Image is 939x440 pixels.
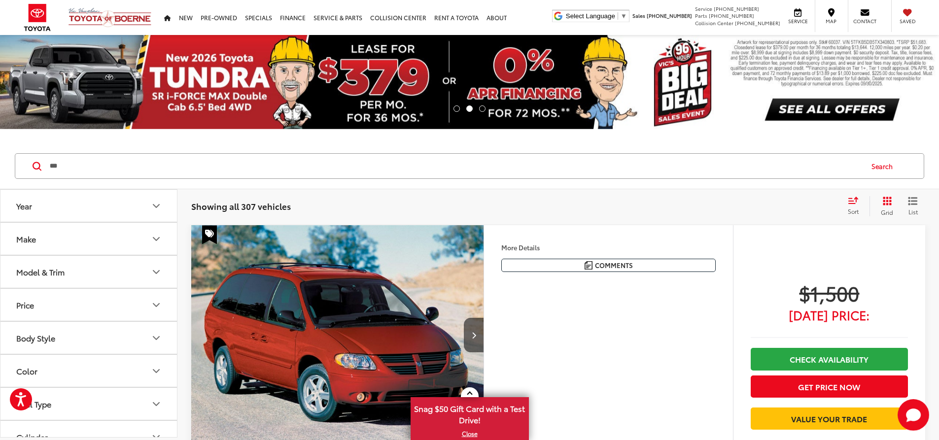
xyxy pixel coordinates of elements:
[150,398,162,410] div: Fuel Type
[898,399,929,431] button: Toggle Chat Window
[49,154,862,178] input: Search by Make, Model, or Keyword
[881,208,893,216] span: Grid
[464,318,484,352] button: Next image
[820,18,842,25] span: Map
[695,5,712,12] span: Service
[647,12,692,19] span: [PHONE_NUMBER]
[0,223,178,255] button: MakeMake
[0,256,178,288] button: Model & TrimModel & Trim
[202,225,217,244] span: Special
[848,207,859,215] span: Sort
[0,322,178,354] button: Body StyleBody Style
[16,300,34,309] div: Price
[787,18,809,25] span: Service
[16,333,55,342] div: Body Style
[898,399,929,431] svg: Start Chat
[150,332,162,344] div: Body Style
[150,200,162,212] div: Year
[709,12,754,19] span: [PHONE_NUMBER]
[843,196,869,216] button: Select sort value
[566,12,627,20] a: Select Language​
[16,399,51,408] div: Fuel Type
[16,267,65,276] div: Model & Trim
[0,388,178,420] button: Fuel TypeFuel Type
[501,244,716,251] h4: More Details
[908,207,918,216] span: List
[751,348,908,370] a: Check Availability
[16,366,37,375] div: Color
[862,154,907,178] button: Search
[16,201,32,210] div: Year
[621,12,627,20] span: ▼
[595,261,633,270] span: Comments
[901,196,925,216] button: List View
[150,233,162,245] div: Make
[751,375,908,398] button: Get Price Now
[869,196,901,216] button: Grid View
[618,12,618,20] span: ​
[897,18,918,25] span: Saved
[150,365,162,377] div: Color
[191,200,291,212] span: Showing all 307 vehicles
[714,5,759,12] span: [PHONE_NUMBER]
[0,190,178,222] button: YearYear
[16,234,36,243] div: Make
[695,12,707,19] span: Parts
[412,398,528,428] span: Snag $50 Gift Card with a Test Drive!
[150,266,162,278] div: Model & Trim
[501,259,716,272] button: Comments
[0,355,178,387] button: ColorColor
[735,19,780,27] span: [PHONE_NUMBER]
[0,289,178,321] button: PricePrice
[853,18,876,25] span: Contact
[751,407,908,430] a: Value Your Trade
[695,19,733,27] span: Collision Center
[566,12,615,20] span: Select Language
[585,261,592,270] img: Comments
[751,280,908,305] span: $1,500
[632,12,645,19] span: Sales
[150,299,162,311] div: Price
[68,7,152,28] img: Vic Vaughan Toyota of Boerne
[751,310,908,320] span: [DATE] Price:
